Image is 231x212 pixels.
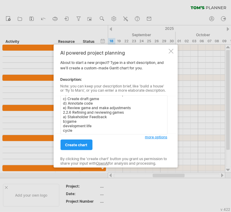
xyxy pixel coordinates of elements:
[145,134,167,140] a: more options
[65,143,88,147] span: create chart
[61,84,167,93] div: Note: you can keep your description brief, like 'build a house' or 'fly to Mars', or you can ente...
[61,157,167,166] div: By clicking the 'create chart' button you grant us permission to share your input with for analys...
[61,140,92,150] a: create chart
[145,135,167,139] span: more options
[61,50,167,162] div: About to start a new project? Type in a short description, and we'll create a custom-made Gantt c...
[96,161,109,165] a: OpenAI
[61,77,167,82] div: Description:
[61,50,167,55] div: AI powered project planning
